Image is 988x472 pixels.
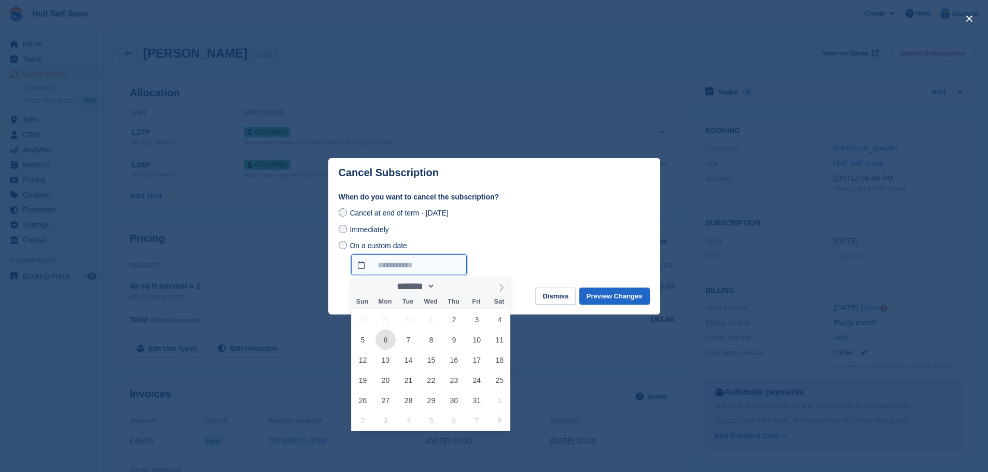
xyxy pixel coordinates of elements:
span: November 8, 2025 [490,410,510,431]
button: close [961,10,978,27]
span: Fri [465,298,488,305]
input: Cancel at end of term - [DATE] [339,208,347,217]
p: Cancel Subscription [339,167,439,179]
span: October 20, 2025 [375,370,396,390]
span: October 15, 2025 [421,350,441,370]
span: November 1, 2025 [490,390,510,410]
button: Preview Changes [579,288,650,305]
select: Month [394,281,436,292]
span: November 3, 2025 [375,410,396,431]
span: October 3, 2025 [467,309,487,330]
span: Cancel at end of term - [DATE] [350,209,448,217]
input: On a custom date [339,241,347,249]
span: October 19, 2025 [353,370,373,390]
span: October 31, 2025 [467,390,487,410]
span: October 1, 2025 [421,309,441,330]
span: Tue [396,298,419,305]
span: September 30, 2025 [398,309,419,330]
span: Wed [419,298,442,305]
span: October 16, 2025 [444,350,464,370]
span: Sun [351,298,374,305]
span: October 6, 2025 [375,330,396,350]
span: October 21, 2025 [398,370,419,390]
span: October 11, 2025 [490,330,510,350]
span: October 10, 2025 [467,330,487,350]
span: October 9, 2025 [444,330,464,350]
span: On a custom date [350,241,407,250]
span: October 13, 2025 [375,350,396,370]
span: October 25, 2025 [490,370,510,390]
span: October 23, 2025 [444,370,464,390]
span: October 24, 2025 [467,370,487,390]
span: October 30, 2025 [444,390,464,410]
input: On a custom date [351,254,467,275]
span: November 7, 2025 [467,410,487,431]
span: October 12, 2025 [353,350,373,370]
span: October 29, 2025 [421,390,441,410]
span: October 17, 2025 [467,350,487,370]
span: October 2, 2025 [444,309,464,330]
span: October 18, 2025 [490,350,510,370]
span: Immediately [350,225,388,234]
button: Dismiss [535,288,576,305]
span: November 6, 2025 [444,410,464,431]
span: Thu [442,298,465,305]
span: October 14, 2025 [398,350,419,370]
span: October 28, 2025 [398,390,419,410]
span: October 8, 2025 [421,330,441,350]
span: October 7, 2025 [398,330,419,350]
span: September 29, 2025 [375,309,396,330]
input: Immediately [339,225,347,233]
span: Mon [373,298,396,305]
input: Year [435,281,468,292]
span: October 27, 2025 [375,390,396,410]
span: November 5, 2025 [421,410,441,431]
span: November 4, 2025 [398,410,419,431]
span: October 5, 2025 [353,330,373,350]
span: November 2, 2025 [353,410,373,431]
span: Sat [488,298,510,305]
span: October 26, 2025 [353,390,373,410]
span: October 4, 2025 [490,309,510,330]
label: When do you want to cancel the subscription? [339,192,650,203]
span: September 28, 2025 [353,309,373,330]
span: October 22, 2025 [421,370,441,390]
